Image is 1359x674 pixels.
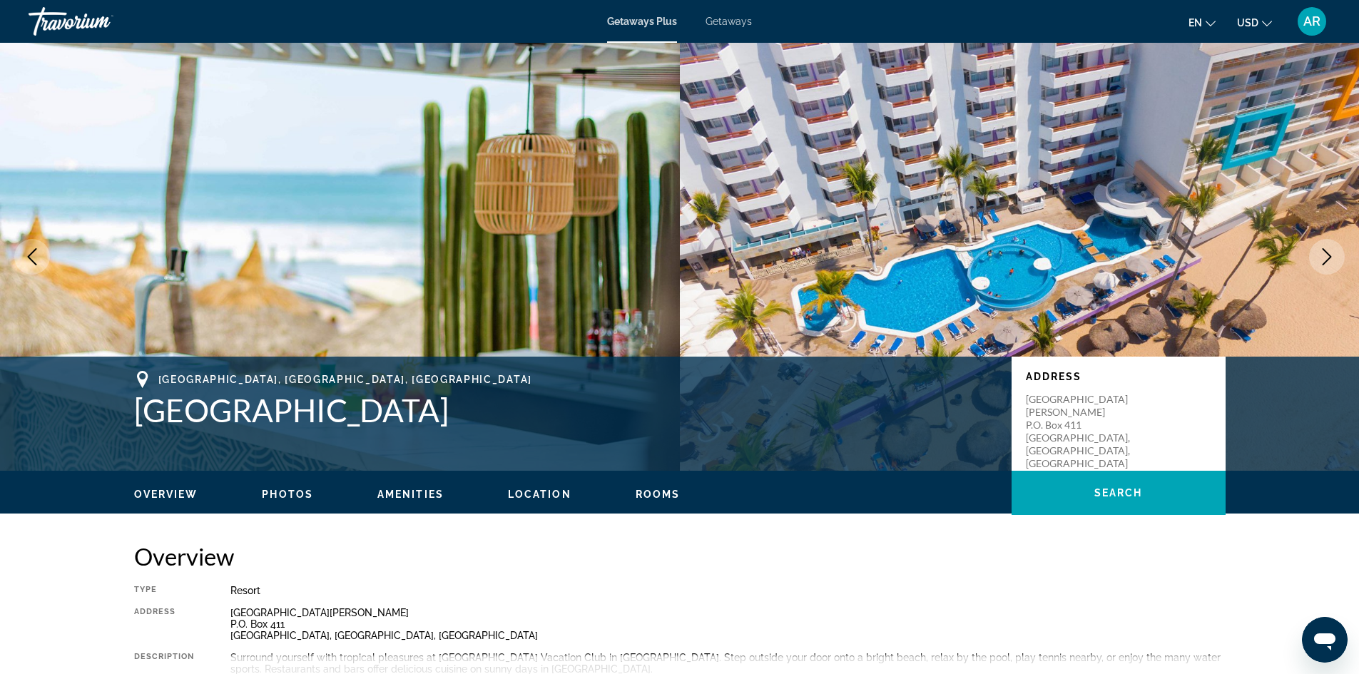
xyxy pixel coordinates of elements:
[1293,6,1330,36] button: User Menu
[1237,17,1258,29] span: USD
[636,488,681,501] button: Rooms
[706,16,752,27] a: Getaways
[1303,14,1320,29] span: AR
[1309,239,1345,275] button: Next image
[636,489,681,500] span: Rooms
[1189,12,1216,33] button: Change language
[377,488,444,501] button: Amenities
[158,374,532,385] span: [GEOGRAPHIC_DATA], [GEOGRAPHIC_DATA], [GEOGRAPHIC_DATA]
[1302,617,1348,663] iframe: Button to launch messaging window
[607,16,677,27] a: Getaways Plus
[1012,471,1226,515] button: Search
[377,489,444,500] span: Amenities
[134,489,198,500] span: Overview
[1026,371,1211,382] p: Address
[134,585,195,596] div: Type
[134,392,997,429] h1: [GEOGRAPHIC_DATA]
[29,3,171,40] a: Travorium
[230,607,1226,641] div: [GEOGRAPHIC_DATA][PERSON_NAME] P.O. Box 411 [GEOGRAPHIC_DATA], [GEOGRAPHIC_DATA], [GEOGRAPHIC_DATA]
[230,585,1226,596] div: Resort
[262,488,313,501] button: Photos
[262,489,313,500] span: Photos
[508,488,571,501] button: Location
[1189,17,1202,29] span: en
[1094,487,1143,499] span: Search
[134,607,195,641] div: Address
[1237,12,1272,33] button: Change currency
[508,489,571,500] span: Location
[1026,393,1140,470] p: [GEOGRAPHIC_DATA][PERSON_NAME] P.O. Box 411 [GEOGRAPHIC_DATA], [GEOGRAPHIC_DATA], [GEOGRAPHIC_DATA]
[134,488,198,501] button: Overview
[14,239,50,275] button: Previous image
[134,542,1226,571] h2: Overview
